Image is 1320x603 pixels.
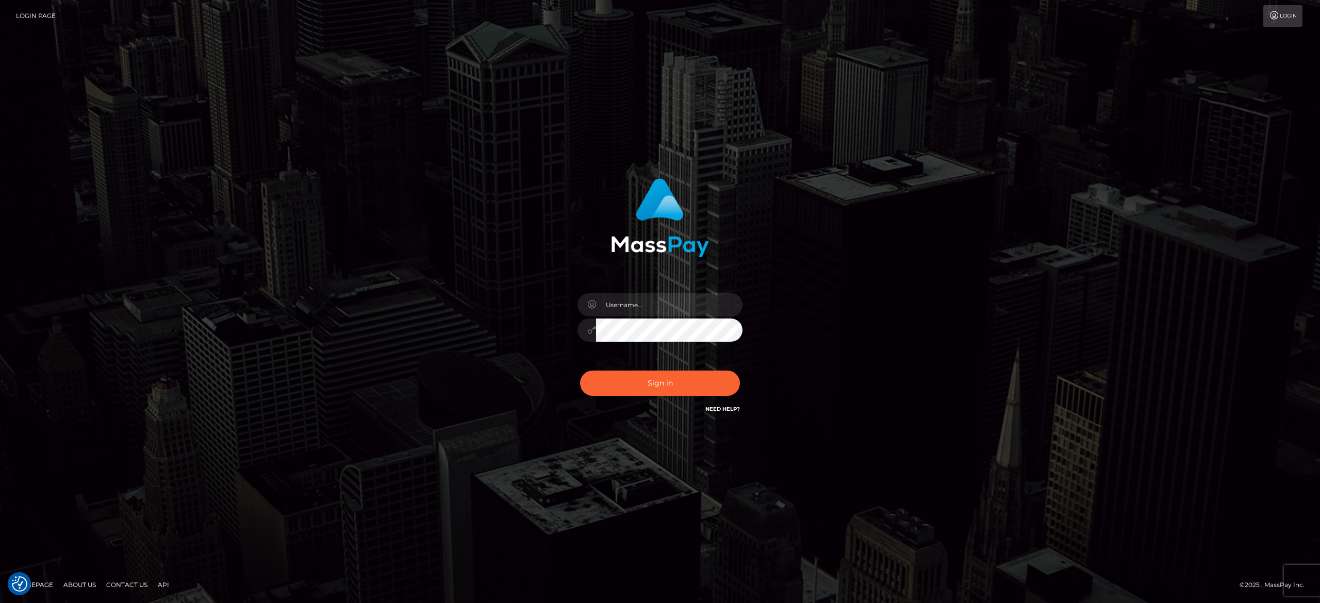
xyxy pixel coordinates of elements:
img: MassPay Login [611,178,709,257]
input: Username... [596,293,742,316]
div: © 2025 , MassPay Inc. [1240,579,1312,591]
a: API [154,577,173,593]
button: Sign in [580,371,740,396]
img: Revisit consent button [12,576,27,592]
a: About Us [59,577,100,593]
a: Contact Us [102,577,152,593]
a: Need Help? [705,406,740,412]
button: Consent Preferences [12,576,27,592]
a: Homepage [11,577,57,593]
a: Login Page [16,5,56,27]
a: Login [1263,5,1302,27]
